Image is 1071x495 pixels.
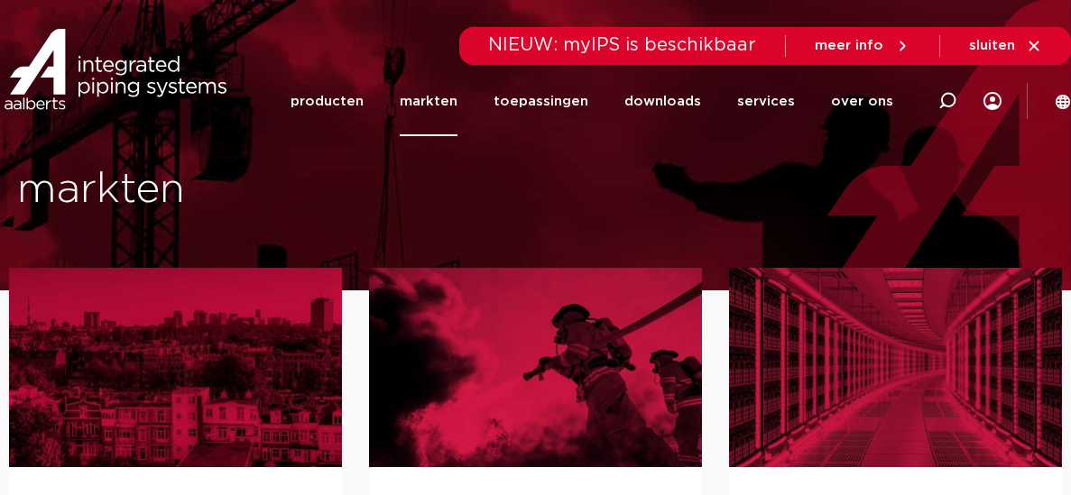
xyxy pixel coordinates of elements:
a: meer info [815,38,910,54]
a: markten [400,67,457,136]
a: producten [291,67,364,136]
nav: Menu [291,67,893,136]
a: over ons [831,67,893,136]
a: toepassingen [494,67,588,136]
span: meer info [815,39,883,52]
a: sluiten [969,38,1042,54]
div: my IPS [983,81,1002,121]
span: sluiten [969,39,1015,52]
a: downloads [624,67,701,136]
h1: markten [17,161,527,219]
a: services [737,67,795,136]
span: NIEUW: myIPS is beschikbaar [488,36,756,54]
